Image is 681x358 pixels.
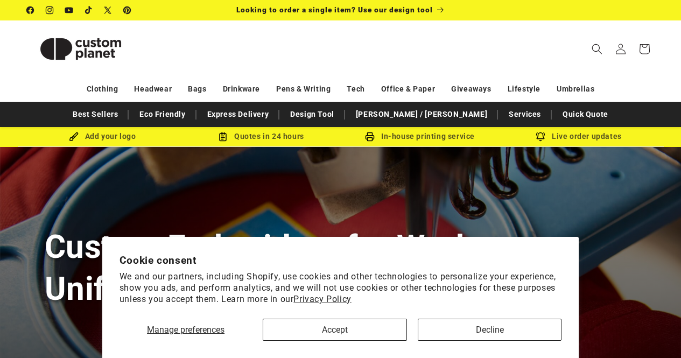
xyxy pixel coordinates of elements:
[557,80,594,99] a: Umbrellas
[218,132,228,142] img: Order Updates Icon
[87,80,118,99] a: Clothing
[223,80,260,99] a: Drinkware
[557,105,614,124] a: Quick Quote
[585,37,609,61] summary: Search
[500,130,658,143] div: Live order updates
[182,130,341,143] div: Quotes in 24 hours
[67,105,123,124] a: Best Sellers
[134,105,191,124] a: Eco Friendly
[45,226,637,309] h1: Custom Embroidery for Workwear, Uniforms & Sportswear
[508,80,540,99] a: Lifestyle
[188,80,206,99] a: Bags
[202,105,275,124] a: Express Delivery
[293,294,351,304] a: Privacy Policy
[536,132,545,142] img: Order updates
[276,80,331,99] a: Pens & Writing
[120,254,562,266] h2: Cookie consent
[134,80,172,99] a: Headwear
[120,271,562,305] p: We and our partners, including Shopify, use cookies and other technologies to personalize your ex...
[350,105,493,124] a: [PERSON_NAME] / [PERSON_NAME]
[285,105,340,124] a: Design Tool
[263,319,406,341] button: Accept
[69,132,79,142] img: Brush Icon
[503,105,546,124] a: Services
[365,132,375,142] img: In-house printing
[341,130,500,143] div: In-house printing service
[418,319,561,341] button: Decline
[451,80,491,99] a: Giveaways
[27,25,135,73] img: Custom Planet
[120,319,252,341] button: Manage preferences
[381,80,435,99] a: Office & Paper
[236,5,433,14] span: Looking to order a single item? Use our design tool
[147,325,224,335] span: Manage preferences
[347,80,364,99] a: Tech
[23,20,139,77] a: Custom Planet
[23,130,182,143] div: Add your logo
